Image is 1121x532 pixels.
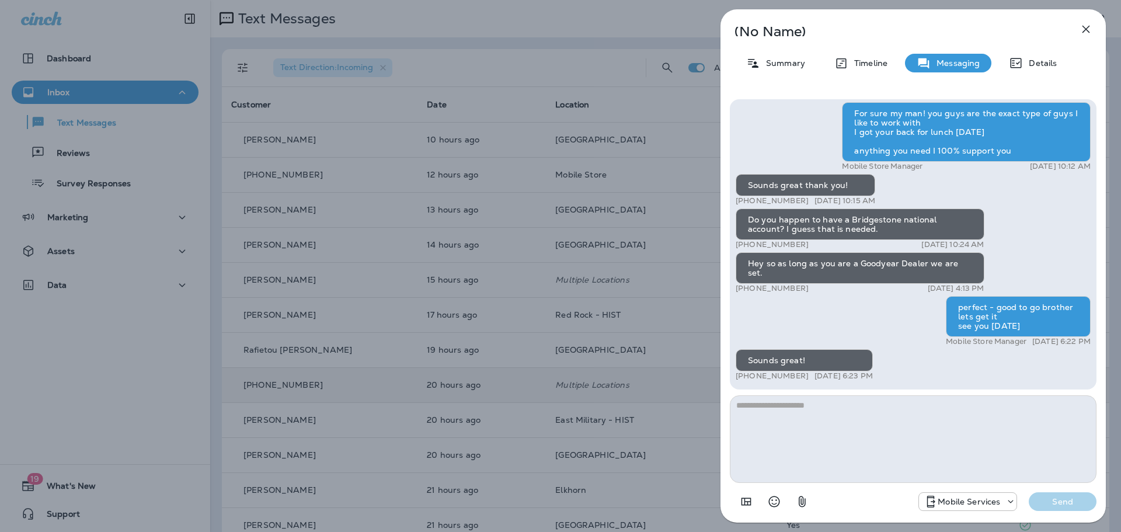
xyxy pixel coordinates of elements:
p: Timeline [848,58,887,68]
p: [PHONE_NUMBER] [736,240,809,249]
p: (No Name) [734,27,1053,36]
button: Add in a premade template [734,490,758,513]
p: Mobile Store Manager [946,337,1026,346]
div: +1 (402) 537-0264 [919,495,1016,509]
p: Messaging [931,58,980,68]
p: Mobile Services [938,497,1000,506]
p: [DATE] 6:23 PM [814,371,873,381]
div: Hey so as long as you are a Goodyear Dealer we are set. [736,252,984,284]
p: [DATE] 4:13 PM [928,284,984,293]
p: Summary [760,58,805,68]
p: [PHONE_NUMBER] [736,196,809,206]
p: [DATE] 10:15 AM [814,196,875,206]
p: [DATE] 10:24 AM [921,240,984,249]
button: Select an emoji [763,490,786,513]
div: Do you happen to have a Bridgestone national account? I guess that is needed. [736,208,984,240]
p: [DATE] 10:12 AM [1030,162,1091,171]
p: [PHONE_NUMBER] [736,284,809,293]
p: [PHONE_NUMBER] [736,371,809,381]
p: Details [1023,58,1057,68]
div: perfect - good to go brother lets get it see you [DATE] [946,296,1091,337]
div: Sounds great! [736,349,873,371]
div: Sounds great thank you! [736,174,875,196]
p: [DATE] 6:22 PM [1032,337,1091,346]
p: Mobile Store Manager [842,162,922,171]
div: For sure my man! you guys are the exact type of guys I like to work with I got your back for lunc... [842,102,1091,162]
